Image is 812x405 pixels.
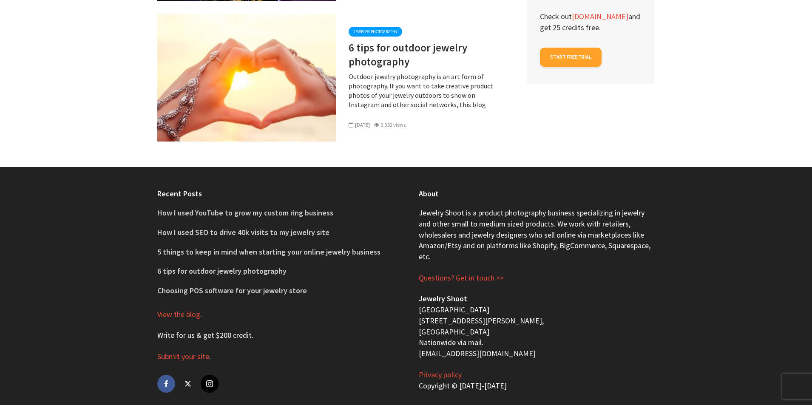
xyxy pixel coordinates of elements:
[201,375,219,393] a: instagram
[157,330,393,341] p: .
[572,11,628,22] a: [DOMAIN_NAME]
[419,207,655,262] p: Jewelry Shoot is a product photography business specializing in jewelry and other small to medium...
[157,330,252,340] a: Write for us & get $200 credit
[419,293,655,359] p: [GEOGRAPHIC_DATA] [STREET_ADDRESS][PERSON_NAME], [GEOGRAPHIC_DATA] Nationwide via mail. [EMAIL_AD...
[374,121,406,129] div: 3,362 views
[157,266,287,276] a: 6 tips for outdoor jewelry photography
[419,273,504,283] a: Questions? Get in touch >>
[419,294,467,303] b: Jewelry Shoot
[419,369,655,391] p: Copyright © [DATE]-[DATE]
[179,375,197,393] a: twitter
[540,11,642,33] p: Check out and get 25 credits free.
[349,41,502,68] a: 6 tips for outdoor jewelry photography
[157,188,393,199] h4: Recent Posts
[349,72,502,119] p: Outdoor jewelry photography is an art form of photography. If you want to take creative product p...
[419,188,655,199] h4: About
[157,351,393,362] p: .
[157,208,333,218] a: How I used YouTube to grow my custom ring business
[419,370,462,380] a: Privacy policy
[157,351,209,362] a: Submit your site
[540,48,602,67] a: Start free trial
[157,309,200,320] a: View the blog
[349,27,402,37] a: Jewelry Photography
[349,122,370,128] span: [DATE]
[157,73,336,81] a: 6 tips for outdoor jewelry photography
[157,286,307,295] a: Choosing POS software for your jewelry store
[157,247,380,257] a: 5 things to keep in mind when starting your online jewelry business
[157,227,329,237] a: How I used SEO to drive 40k visits to my jewelry site
[157,375,175,393] a: facebook
[157,309,393,320] p: .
